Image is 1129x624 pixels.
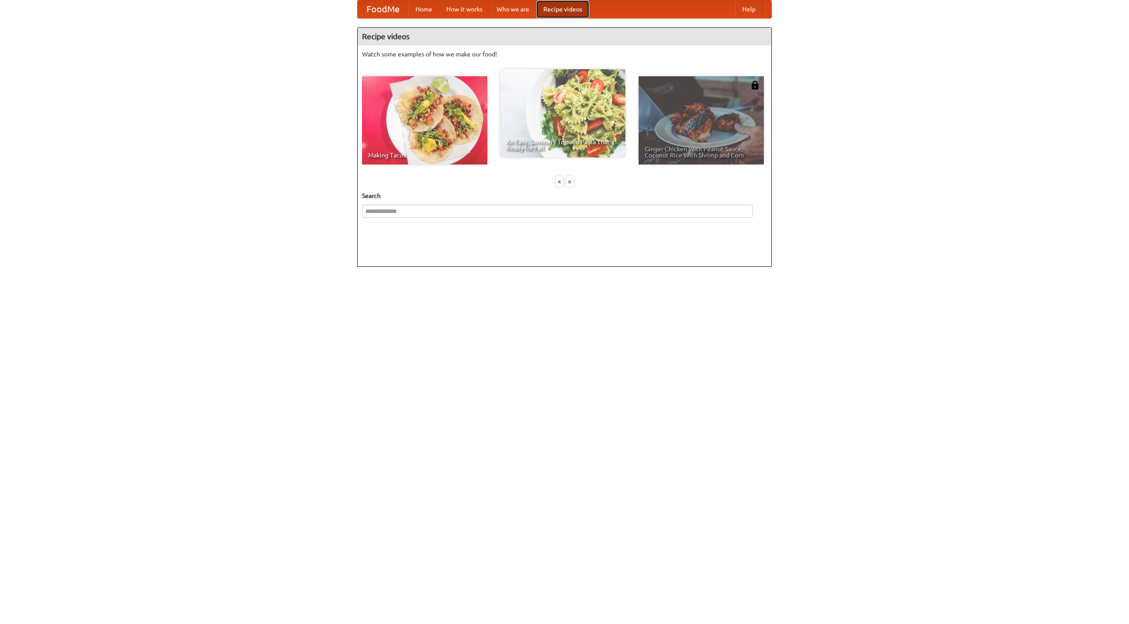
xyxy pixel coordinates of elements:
a: An Easy, Summery Tomato Pasta That's Ready for Fall [500,69,625,157]
span: Making Tacos [368,152,481,158]
a: FoodMe [358,0,408,18]
h5: Search [362,191,767,200]
h4: Recipe videos [358,28,771,45]
a: Help [735,0,763,18]
a: Recipe videos [536,0,589,18]
a: Who we are [490,0,536,18]
a: How it works [439,0,490,18]
div: « [555,176,563,187]
p: Watch some examples of how we make our food! [362,50,767,59]
img: 483408.png [751,81,759,90]
div: » [566,176,574,187]
span: An Easy, Summery Tomato Pasta That's Ready for Fall [506,139,619,151]
a: Making Tacos [362,76,487,164]
a: Home [408,0,439,18]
